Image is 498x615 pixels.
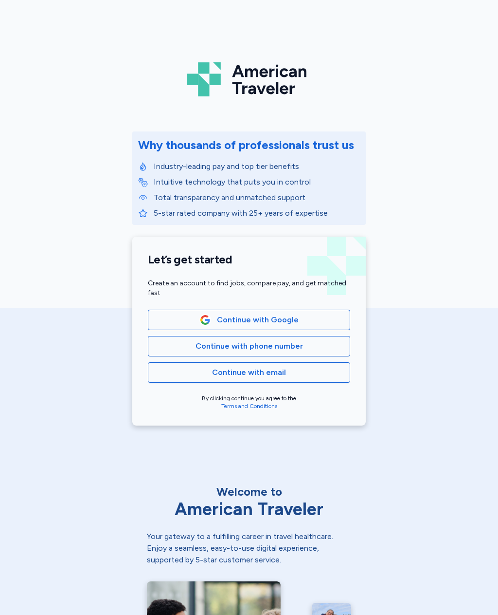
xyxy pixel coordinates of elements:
div: By clicking continue you agree to the [148,394,350,410]
span: Continue with Google [217,314,299,326]
button: Continue with email [148,362,350,383]
img: Logo [187,58,311,100]
p: 5-star rated company with 25+ years of expertise [154,207,360,219]
span: Continue with phone number [196,340,303,352]
div: Why thousands of professionals trust us [138,137,354,153]
div: Welcome to [147,484,351,500]
button: Continue with phone number [148,336,350,356]
p: Intuitive technology that puts you in control [154,176,360,188]
h1: Let’s get started [148,252,350,267]
span: Continue with email [212,367,286,378]
p: Total transparency and unmatched support [154,192,360,204]
div: Create an account to find jobs, compare pay, and get matched fast [148,279,350,298]
button: Google LogoContinue with Google [148,310,350,330]
img: Google Logo [200,315,211,325]
a: Terms and Conditions [221,403,277,410]
div: American Traveler [147,500,351,519]
div: Your gateway to a fulfilling career in travel healthcare. Enjoy a seamless, easy-to-use digital e... [147,531,351,566]
p: Industry-leading pay and top tier benefits [154,161,360,172]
